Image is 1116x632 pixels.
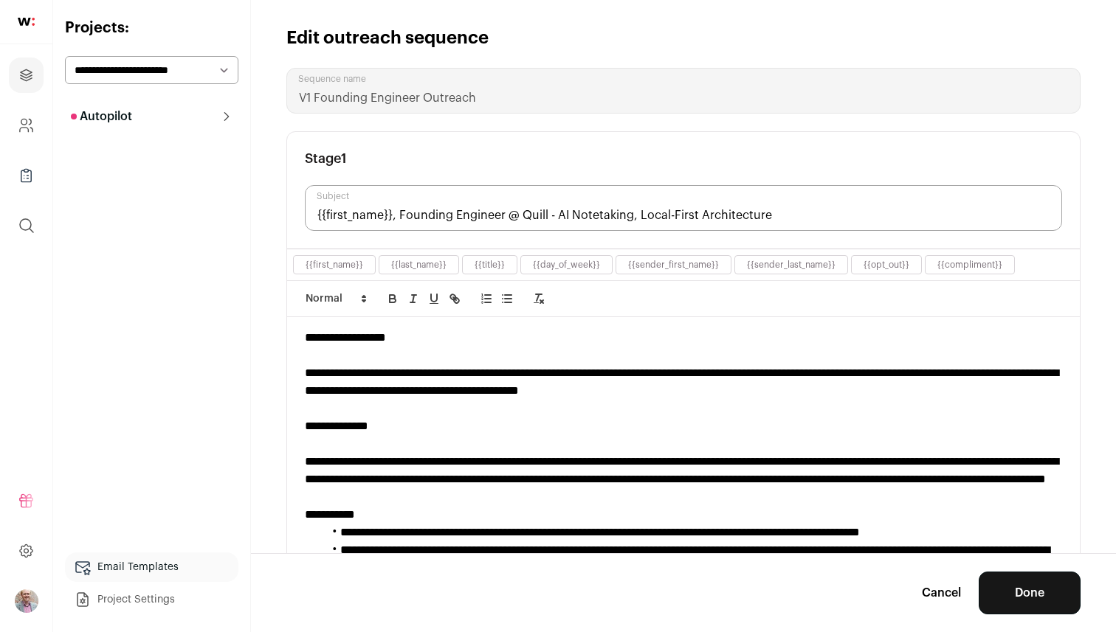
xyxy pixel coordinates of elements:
a: Company Lists [9,158,44,193]
h3: Stage [305,150,347,167]
button: {{sender_last_name}} [747,259,836,271]
button: Autopilot [65,102,238,131]
button: Done [979,572,1081,614]
button: {{opt_out}} [864,259,909,271]
span: 1 [341,152,347,165]
button: {{day_of_week}} [533,259,600,271]
h2: Projects: [65,18,238,38]
button: {{last_name}} [391,259,447,271]
img: 190284-medium_jpg [15,589,38,613]
a: Cancel [922,584,961,602]
input: Subject [305,185,1062,231]
a: Projects [9,58,44,93]
p: Autopilot [71,108,132,125]
button: Open dropdown [15,589,38,613]
input: Sequence name [286,68,1081,114]
a: Email Templates [65,552,238,582]
a: Project Settings [65,585,238,614]
button: {{sender_first_name}} [628,259,719,271]
button: {{first_name}} [306,259,363,271]
button: {{title}} [475,259,505,271]
button: {{compliment}} [937,259,1002,271]
h1: Edit outreach sequence [286,27,489,50]
img: wellfound-shorthand-0d5821cbd27db2630d0214b213865d53afaa358527fdda9d0ea32b1df1b89c2c.svg [18,18,35,26]
a: Company and ATS Settings [9,108,44,143]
